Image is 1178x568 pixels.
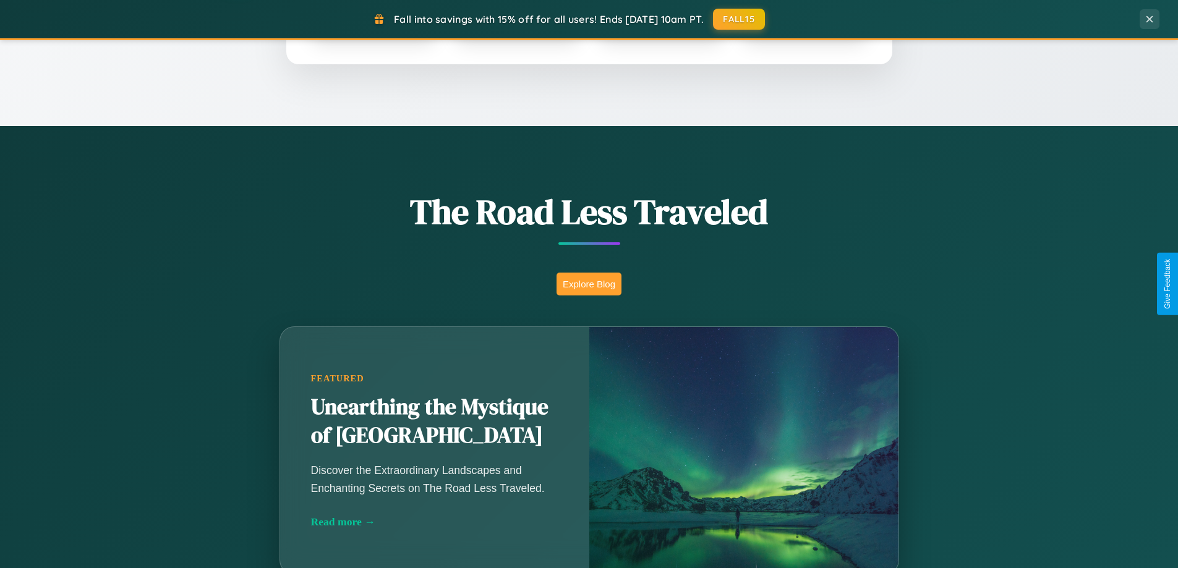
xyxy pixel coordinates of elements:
button: Explore Blog [557,273,621,295]
div: Read more → [311,515,558,528]
div: Give Feedback [1163,259,1172,309]
h1: The Road Less Traveled [218,188,960,235]
span: Fall into savings with 15% off for all users! Ends [DATE] 10am PT. [394,13,704,25]
button: FALL15 [713,9,765,30]
h2: Unearthing the Mystique of [GEOGRAPHIC_DATA] [311,393,558,450]
div: Featured [311,373,558,384]
p: Discover the Extraordinary Landscapes and Enchanting Secrets on The Road Less Traveled. [311,462,558,496]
